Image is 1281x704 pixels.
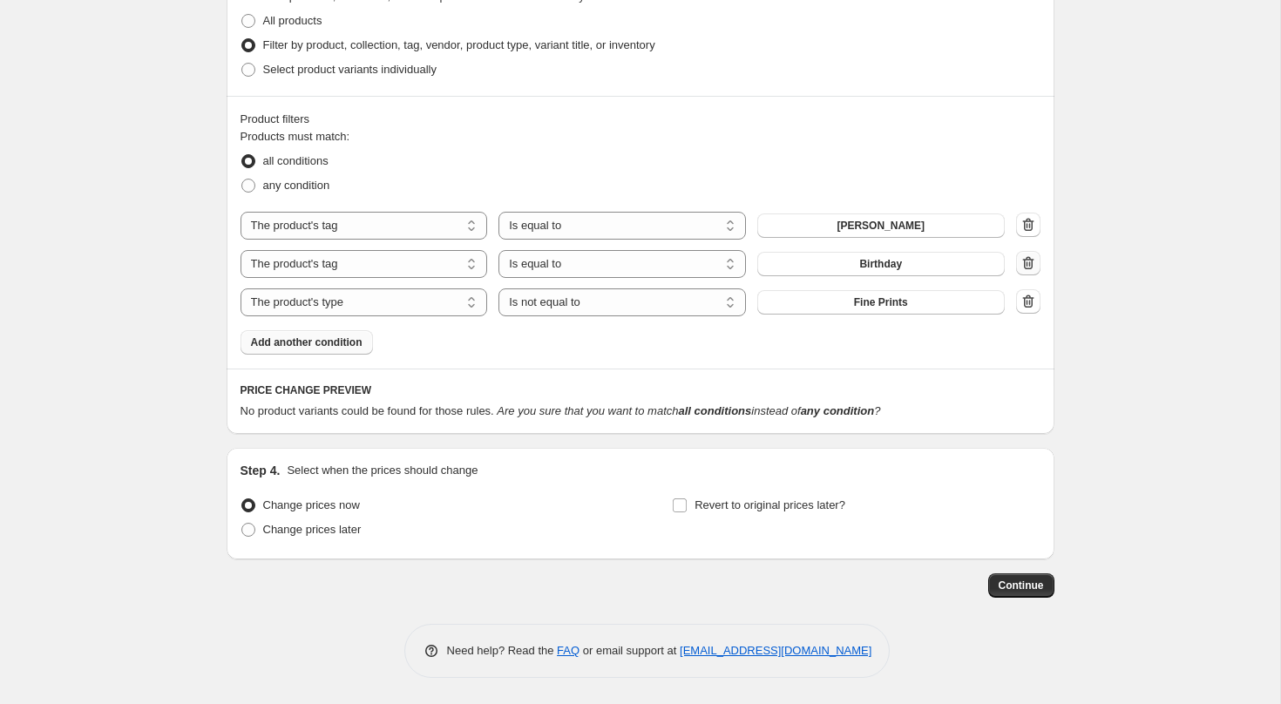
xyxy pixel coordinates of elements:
[263,14,322,27] span: All products
[263,179,330,192] span: any condition
[757,252,1005,276] button: Birthday
[263,38,655,51] span: Filter by product, collection, tag, vendor, product type, variant title, or inventory
[263,523,362,536] span: Change prices later
[241,383,1040,397] h6: PRICE CHANGE PREVIEW
[757,290,1005,315] button: Fine Prints
[859,257,902,271] span: Birthday
[263,63,437,76] span: Select product variants individually
[241,462,281,479] h2: Step 4.
[241,404,494,417] span: No product variants could be found for those rules.
[287,462,478,479] p: Select when the prices should change
[988,573,1054,598] button: Continue
[801,404,875,417] b: any condition
[497,404,880,417] i: Are you sure that you want to match instead of ?
[757,213,1005,238] button: [PERSON_NAME]
[695,498,845,511] span: Revert to original prices later?
[447,644,558,657] span: Need help? Read the
[241,330,373,355] button: Add another condition
[678,404,751,417] b: all conditions
[557,644,579,657] a: FAQ
[680,644,871,657] a: [EMAIL_ADDRESS][DOMAIN_NAME]
[241,111,1040,128] div: Product filters
[837,219,925,233] span: [PERSON_NAME]
[854,295,908,309] span: Fine Prints
[579,644,680,657] span: or email support at
[251,335,363,349] span: Add another condition
[241,130,350,143] span: Products must match:
[999,579,1044,592] span: Continue
[263,154,329,167] span: all conditions
[263,498,360,511] span: Change prices now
